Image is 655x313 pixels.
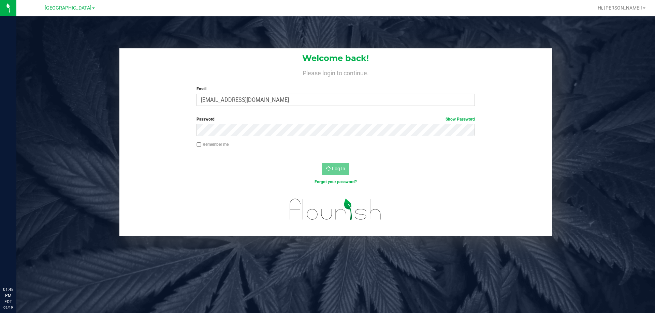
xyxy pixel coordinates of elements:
[446,117,475,122] a: Show Password
[196,141,229,147] label: Remember me
[196,117,215,122] span: Password
[3,286,13,305] p: 01:48 PM EDT
[281,192,390,227] img: flourish_logo.svg
[119,68,552,76] h4: Please login to continue.
[119,54,552,63] h1: Welcome back!
[3,305,13,310] p: 09/19
[45,5,91,11] span: [GEOGRAPHIC_DATA]
[196,142,201,147] input: Remember me
[332,166,345,171] span: Log In
[196,86,475,92] label: Email
[598,5,642,11] span: Hi, [PERSON_NAME]!
[322,163,349,175] button: Log In
[315,179,357,184] a: Forgot your password?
